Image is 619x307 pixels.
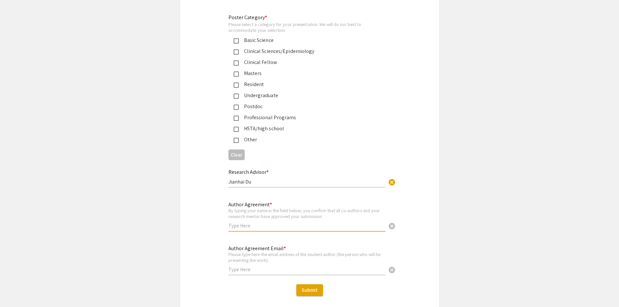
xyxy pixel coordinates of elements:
div: Please type here the email address of the student author (the person who will be presenting the w... [228,251,385,263]
button: Clear [385,175,398,188]
div: Basic Science [239,36,375,44]
span: cancel [388,222,396,230]
span: cancel [388,178,396,186]
div: By typing your name in the field below, you confirm that all co-authors and your research mentor ... [228,208,385,219]
mat-label: Poster Category [228,14,267,21]
mat-label: Research Advisor [228,169,269,175]
button: Clear [228,149,245,160]
input: Type Here [228,178,385,185]
div: Masters [239,70,375,77]
mat-label: Author Agreement Email [228,245,286,252]
div: Professional Programs [239,114,375,122]
div: Undergraduate [239,92,375,99]
input: Type Here [228,266,385,273]
mat-label: Author Agreement [228,201,272,208]
div: Clinical Sciences/Epidemiology [239,47,375,55]
div: Clinical Fellow [239,58,375,66]
div: Resident [239,81,375,88]
div: Postdoc [239,103,375,110]
span: cancel [388,266,396,274]
div: HSTA/high school [239,125,375,133]
input: Type Here [228,222,385,229]
button: Clear [385,263,398,276]
div: Please select a category for your presentation. We will do our best to accommodate your selection. [228,21,380,33]
span: Submit [302,287,318,293]
button: Submit [296,284,323,296]
iframe: Chat [5,278,28,302]
div: Other [239,136,375,144]
button: Clear [385,219,398,232]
